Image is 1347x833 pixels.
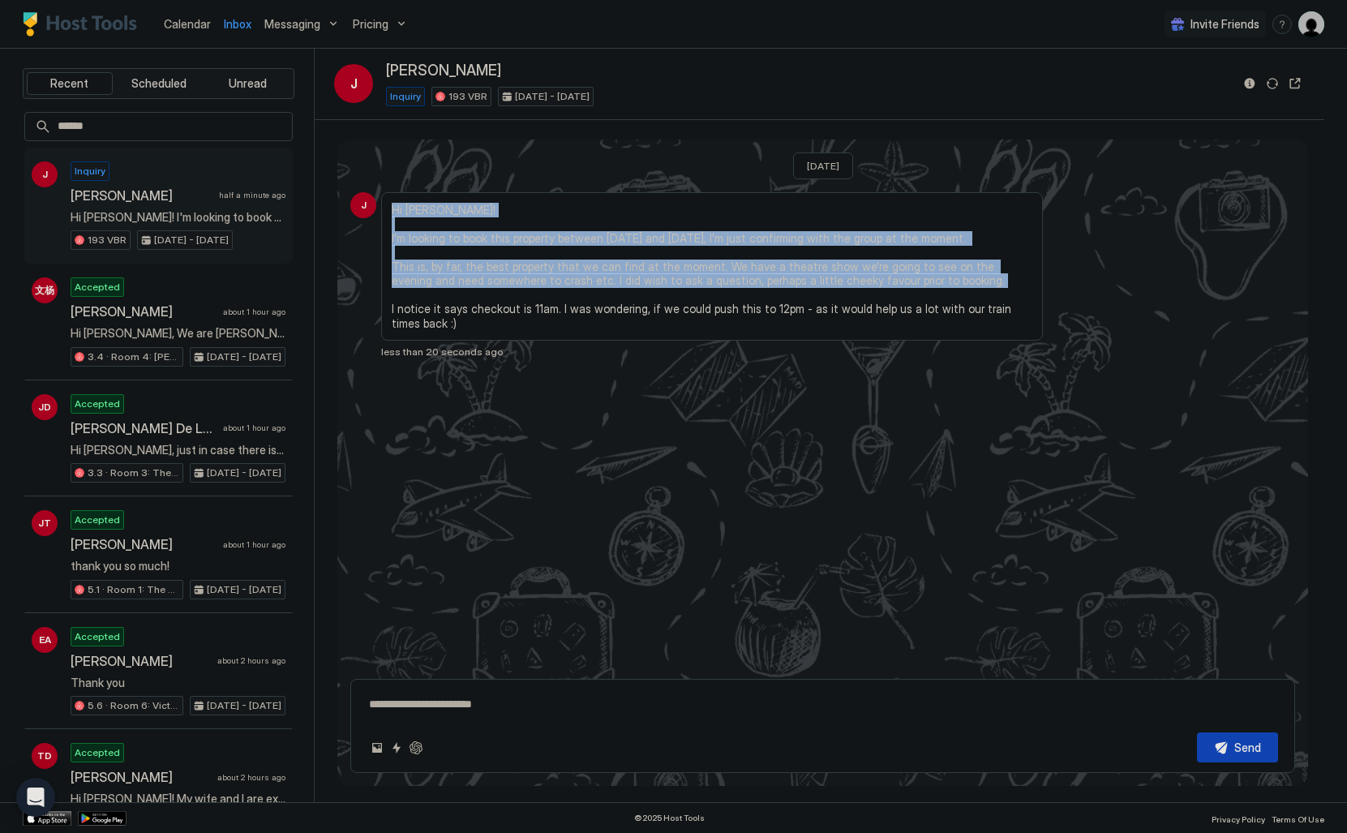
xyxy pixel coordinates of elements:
[23,811,71,826] a: App Store
[1212,809,1265,827] a: Privacy Policy
[23,12,144,36] a: Host Tools Logo
[71,769,211,785] span: [PERSON_NAME]
[131,76,187,91] span: Scheduled
[1272,814,1324,824] span: Terms Of Use
[390,89,421,104] span: Inquiry
[223,423,285,433] span: about 1 hour ago
[1272,809,1324,827] a: Terms Of Use
[224,17,251,31] span: Inbox
[392,203,1032,331] span: Hi [PERSON_NAME]! I'm looking to book this property between [DATE] and [DATE], I'm just confirmin...
[387,738,406,758] button: Quick reply
[37,749,52,763] span: TD
[381,346,504,358] span: less than 20 seconds ago
[223,307,285,317] span: about 1 hour ago
[71,210,285,225] span: Hi [PERSON_NAME]! I'm looking to book this property between [DATE] and [DATE], I'm just confirmin...
[71,676,285,690] span: Thank you
[71,559,285,573] span: thank you so much!
[71,653,211,669] span: [PERSON_NAME]
[229,76,267,91] span: Unread
[42,167,48,182] span: J
[71,443,285,457] span: Hi [PERSON_NAME], just in case there is a problem with your room lock, here's a spare code: 91760*
[75,397,120,411] span: Accepted
[88,350,179,364] span: 3.4 · Room 4: [PERSON_NAME] Modern | Large room | [PERSON_NAME]
[350,74,358,93] span: J
[164,17,211,31] span: Calendar
[1190,17,1259,32] span: Invite Friends
[353,17,388,32] span: Pricing
[78,811,127,826] a: Google Play Store
[88,466,179,480] span: 3.3 · Room 3: The V&A | Master bedroom | [GEOGRAPHIC_DATA]
[1263,74,1282,93] button: Sync reservation
[38,516,51,530] span: JT
[207,582,281,597] span: [DATE] - [DATE]
[154,233,229,247] span: [DATE] - [DATE]
[71,420,217,436] span: [PERSON_NAME] De La [PERSON_NAME]
[207,350,281,364] span: [DATE] - [DATE]
[264,17,320,32] span: Messaging
[1298,11,1324,37] div: User profile
[71,303,217,320] span: [PERSON_NAME]
[75,513,120,527] span: Accepted
[75,164,105,178] span: Inquiry
[219,190,285,200] span: half a minute ago
[88,233,127,247] span: 193 VBR
[16,778,55,817] div: Open Intercom Messenger
[406,738,426,758] button: ChatGPT Auto Reply
[35,283,54,298] span: 文杨
[71,536,217,552] span: [PERSON_NAME]
[88,698,179,713] span: 5.6 · Room 6: Victoria Line | Loft room | [GEOGRAPHIC_DATA]
[224,15,251,32] a: Inbox
[71,326,285,341] span: Hi [PERSON_NAME], We are [PERSON_NAME] and [PERSON_NAME] from [GEOGRAPHIC_DATA]. We would love to...
[23,68,294,99] div: tab-group
[1234,739,1261,756] div: Send
[515,89,590,104] span: [DATE] - [DATE]
[386,62,501,80] span: [PERSON_NAME]
[71,187,212,204] span: [PERSON_NAME]
[204,72,290,95] button: Unread
[1197,732,1278,762] button: Send
[223,539,285,550] span: about 1 hour ago
[217,655,285,666] span: about 2 hours ago
[448,89,487,104] span: 193 VBR
[634,813,705,823] span: © 2025 Host Tools
[1272,15,1292,34] div: menu
[164,15,211,32] a: Calendar
[1285,74,1305,93] button: Open reservation
[807,160,839,172] span: [DATE]
[116,72,202,95] button: Scheduled
[207,698,281,713] span: [DATE] - [DATE]
[38,400,51,414] span: JD
[27,72,113,95] button: Recent
[207,466,281,480] span: [DATE] - [DATE]
[71,792,285,806] span: Hi [PERSON_NAME]! My wife and I are excited to stay here. Thank you!
[75,280,120,294] span: Accepted
[39,633,51,647] span: EA
[367,738,387,758] button: Upload image
[1240,74,1259,93] button: Reservation information
[75,629,120,644] span: Accepted
[361,198,367,213] span: J
[88,582,179,597] span: 5.1 · Room 1: The Sixties | Ground floor | [GEOGRAPHIC_DATA]
[217,772,285,783] span: about 2 hours ago
[75,745,120,760] span: Accepted
[51,113,292,140] input: Input Field
[50,76,88,91] span: Recent
[1212,814,1265,824] span: Privacy Policy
